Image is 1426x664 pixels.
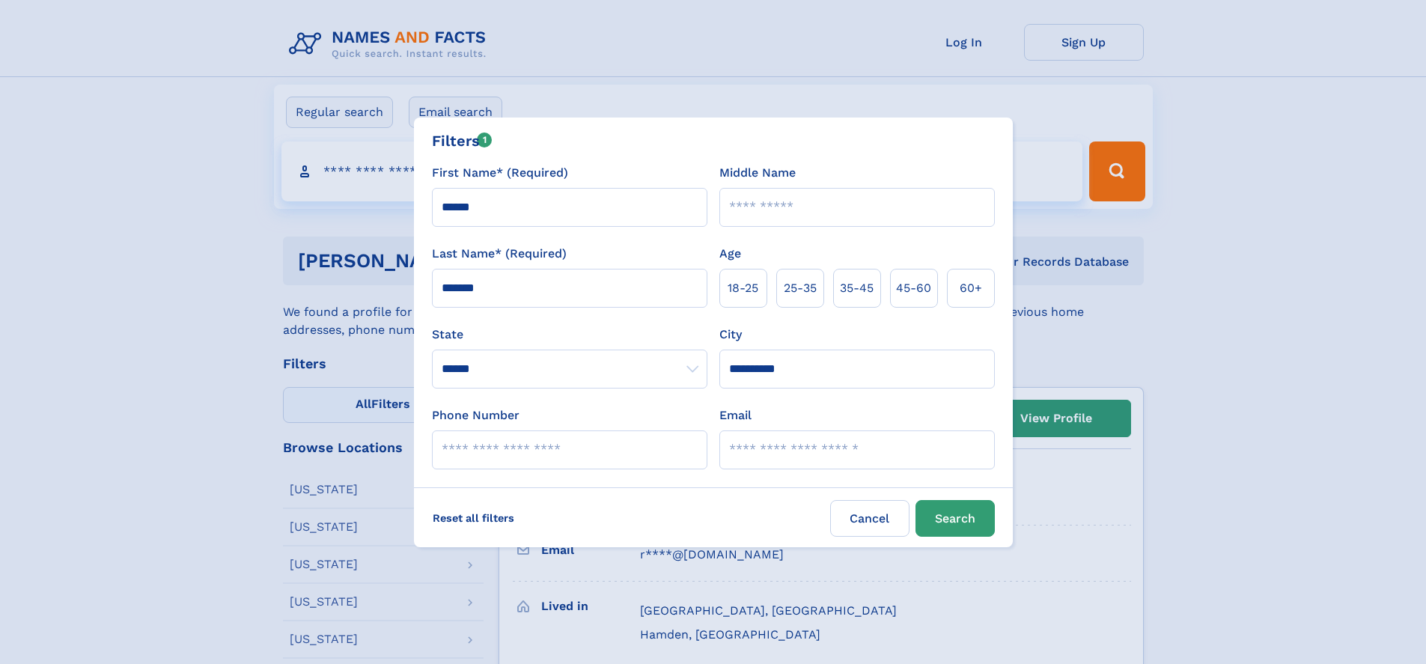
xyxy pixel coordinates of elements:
[423,500,524,536] label: Reset all filters
[896,279,931,297] span: 45‑60
[728,279,758,297] span: 18‑25
[432,326,707,344] label: State
[432,130,493,152] div: Filters
[840,279,874,297] span: 35‑45
[719,406,752,424] label: Email
[719,164,796,182] label: Middle Name
[719,245,741,263] label: Age
[719,326,742,344] label: City
[432,164,568,182] label: First Name* (Required)
[432,406,519,424] label: Phone Number
[960,279,982,297] span: 60+
[830,500,909,537] label: Cancel
[784,279,817,297] span: 25‑35
[432,245,567,263] label: Last Name* (Required)
[915,500,995,537] button: Search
